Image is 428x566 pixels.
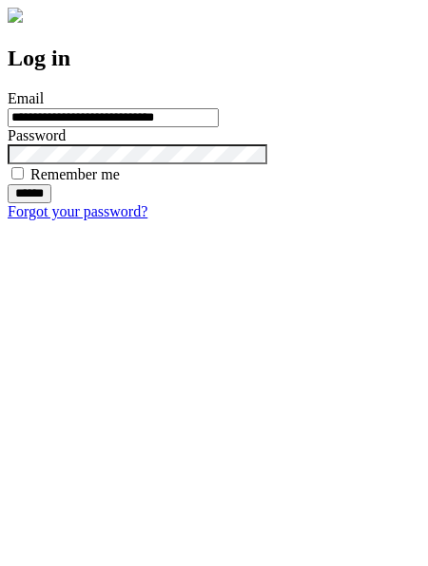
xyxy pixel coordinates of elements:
a: Forgot your password? [8,203,147,219]
label: Remember me [30,166,120,182]
label: Password [8,127,66,143]
h2: Log in [8,46,420,71]
img: logo-4e3dc11c47720685a147b03b5a06dd966a58ff35d612b21f08c02c0306f2b779.png [8,8,23,23]
label: Email [8,90,44,106]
